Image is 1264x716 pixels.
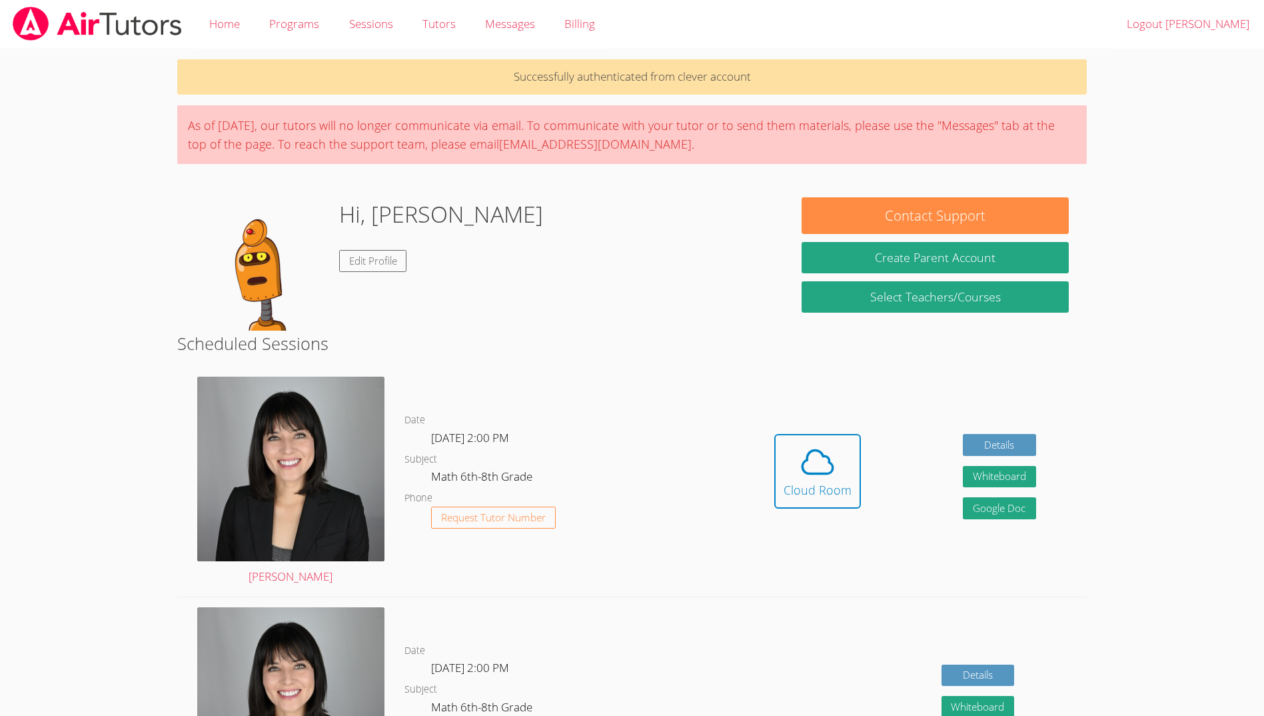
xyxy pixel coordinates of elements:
[963,466,1036,488] button: Whiteboard
[942,665,1015,687] a: Details
[784,481,852,499] div: Cloud Room
[177,59,1087,95] p: Successfully authenticated from clever account
[11,7,183,41] img: airtutors_banner-c4298cdbf04f3fff15de1276eac7730deb9818008684d7c2e4769d2f7ddbe033.png
[339,250,407,272] a: Edit Profile
[802,281,1069,313] a: Select Teachers/Courses
[195,197,328,331] img: default.png
[404,643,425,659] dt: Date
[431,430,509,445] span: [DATE] 2:00 PM
[441,513,546,523] span: Request Tutor Number
[197,377,384,561] img: DSC_1773.jpeg
[963,434,1036,456] a: Details
[431,507,556,529] button: Request Tutor Number
[404,681,437,698] dt: Subject
[431,467,535,490] dd: Math 6th-8th Grade
[963,497,1036,519] a: Google Doc
[177,105,1087,164] div: As of [DATE], our tutors will no longer communicate via email. To communicate with your tutor or ...
[197,377,384,587] a: [PERSON_NAME]
[431,660,509,675] span: [DATE] 2:00 PM
[177,331,1087,356] h2: Scheduled Sessions
[485,16,535,31] span: Messages
[404,451,437,468] dt: Subject
[802,197,1069,234] button: Contact Support
[404,490,432,507] dt: Phone
[404,412,425,429] dt: Date
[802,242,1069,273] button: Create Parent Account
[774,434,861,509] button: Cloud Room
[339,197,543,231] h1: Hi, [PERSON_NAME]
